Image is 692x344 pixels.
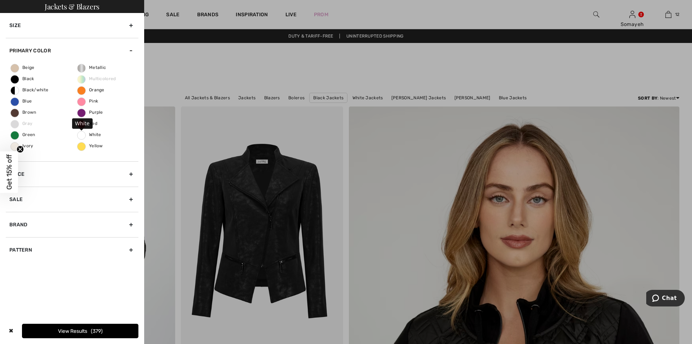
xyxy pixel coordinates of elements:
div: White [72,118,93,129]
span: Pink [77,99,98,104]
span: Beige [11,65,35,70]
div: Price [6,161,138,187]
span: Green [11,132,35,137]
span: Blue [11,99,32,104]
span: Multicolored [77,76,116,81]
span: Purple [77,110,103,115]
span: Orange [77,87,105,92]
span: Brown [11,110,36,115]
div: Pattern [6,237,138,262]
span: Gray [11,121,32,126]
iframe: Opens a widget where you can chat to one of our agents [646,290,685,308]
button: View Results379 [22,324,138,338]
span: Get 15% off [5,154,13,190]
div: Size [6,13,138,38]
span: White [77,132,101,137]
span: 379 [91,328,103,334]
div: Primary Color [6,38,138,63]
span: Ivory [11,143,34,148]
span: Black/white [11,87,48,92]
span: Yellow [77,143,103,148]
div: Sale [6,187,138,212]
span: Black [11,76,34,81]
div: Brand [6,212,138,237]
button: Close teaser [17,145,24,153]
div: ✖ [6,324,16,338]
span: Metallic [77,65,106,70]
